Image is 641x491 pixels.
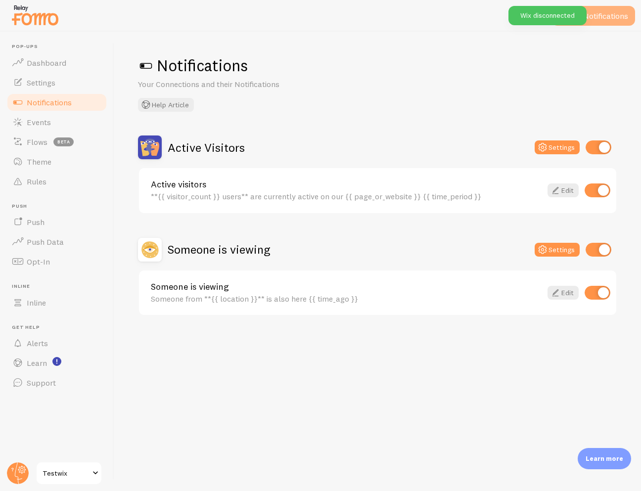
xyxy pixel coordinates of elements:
[6,152,108,172] a: Theme
[138,98,194,112] button: Help Article
[53,137,74,146] span: beta
[548,183,579,197] a: Edit
[12,324,108,331] span: Get Help
[27,298,46,308] span: Inline
[6,232,108,252] a: Push Data
[168,242,270,257] h2: Someone is viewing
[10,2,60,28] img: fomo-relay-logo-orange.svg
[151,180,542,189] a: Active visitors
[138,79,375,90] p: Your Connections and their Notifications
[138,135,162,159] img: Active Visitors
[12,203,108,210] span: Push
[6,73,108,92] a: Settings
[36,461,102,485] a: Testwix
[508,6,587,25] div: Wix disconnected
[535,140,580,154] button: Settings
[12,283,108,290] span: Inline
[6,112,108,132] a: Events
[6,353,108,373] a: Learn
[27,257,50,267] span: Opt-In
[6,172,108,191] a: Rules
[6,293,108,312] a: Inline
[27,378,56,388] span: Support
[168,140,245,155] h2: Active Visitors
[151,282,542,291] a: Someone is viewing
[6,252,108,271] a: Opt-In
[138,55,617,76] h1: Notifications
[586,454,623,463] p: Learn more
[138,238,162,262] img: Someone is viewing
[27,358,47,368] span: Learn
[27,78,55,88] span: Settings
[27,338,48,348] span: Alerts
[27,58,66,68] span: Dashboard
[6,212,108,232] a: Push
[6,132,108,152] a: Flows beta
[578,448,631,469] div: Learn more
[27,177,46,186] span: Rules
[151,192,542,201] div: **{{ visitor_count }} users** are currently active on our {{ page_or_website }} {{ time_period }}
[27,97,72,107] span: Notifications
[12,44,108,50] span: Pop-ups
[6,333,108,353] a: Alerts
[548,286,579,300] a: Edit
[43,467,90,479] span: Testwix
[6,53,108,73] a: Dashboard
[27,117,51,127] span: Events
[151,294,542,303] div: Someone from **{{ location }}** is also here {{ time_ago }}
[6,373,108,393] a: Support
[27,237,64,247] span: Push Data
[27,217,45,227] span: Push
[27,157,51,167] span: Theme
[27,137,47,147] span: Flows
[6,92,108,112] a: Notifications
[52,357,61,366] svg: <p>Watch New Feature Tutorials!</p>
[535,243,580,257] button: Settings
